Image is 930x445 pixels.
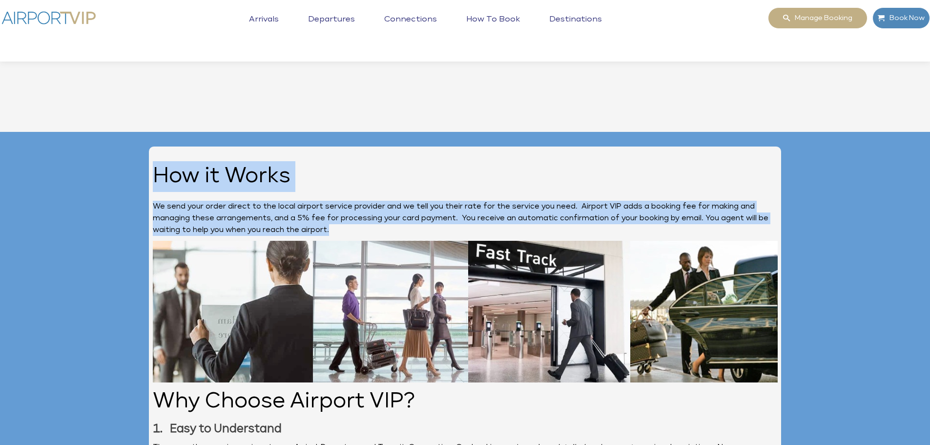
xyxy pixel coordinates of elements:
a: Destinations [547,15,604,39]
span: Book Now [885,8,925,28]
a: Arrivals [247,15,281,39]
span: Manage booking [790,8,852,28]
a: Manage booking [768,7,868,29]
a: Departures [306,15,357,39]
a: Connections [382,15,439,39]
p: We send your order direct to the local airport service provider and we tell you their rate for th... [153,201,778,236]
h2: How it Works [153,161,778,192]
a: How to book [464,15,522,39]
a: Book Now [872,7,930,29]
img: Airport-VIPBanner-1280x290Arrivals.jpg [153,241,778,382]
h2: Why Choose Airport VIP? [153,386,778,417]
strong: 1. Easy to Understand [153,424,282,434]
